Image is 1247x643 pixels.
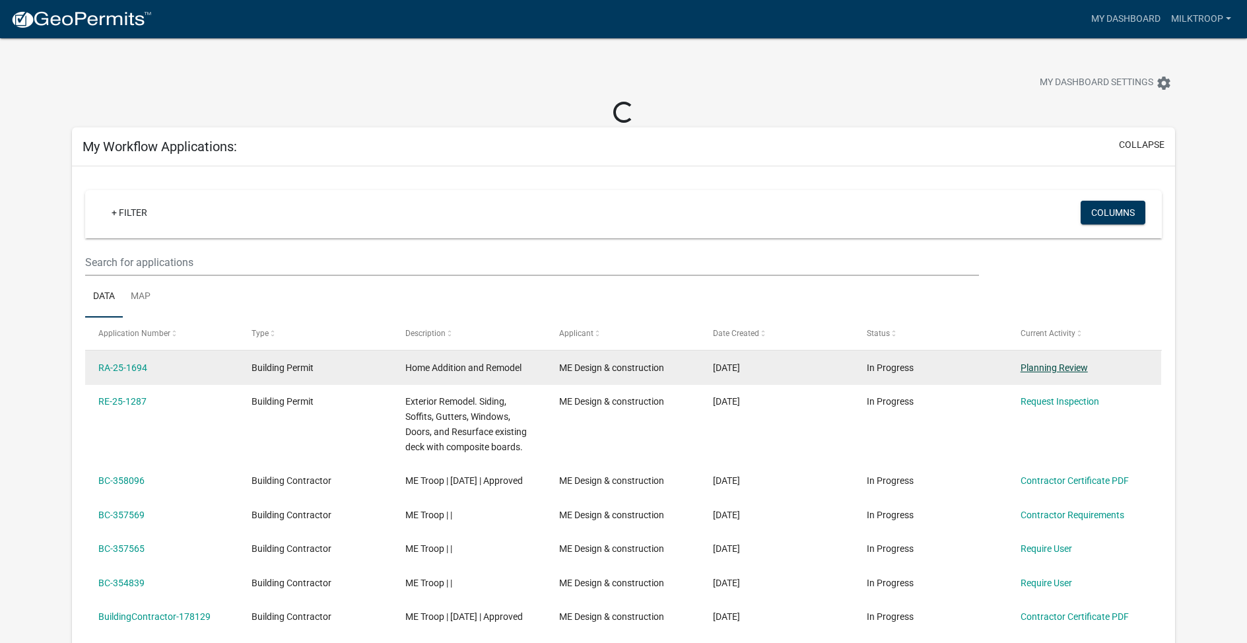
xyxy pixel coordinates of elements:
[1119,138,1164,152] button: collapse
[867,329,890,338] span: Status
[854,318,1008,349] datatable-header-cell: Status
[713,611,740,622] span: 10/04/2023
[85,249,978,276] input: Search for applications
[713,543,740,554] span: 01/02/2025
[1081,201,1145,224] button: Columns
[405,362,522,373] span: Home Addition and Remodel
[867,611,914,622] span: In Progress
[559,510,664,520] span: ME Design & construction
[98,543,145,554] a: BC-357565
[1021,510,1124,520] a: Contractor Requirements
[1166,7,1236,32] a: milktroop
[1021,611,1129,622] a: Contractor Certificate PDF
[713,475,740,486] span: 01/02/2025
[239,318,393,349] datatable-header-cell: Type
[1021,396,1099,407] a: Request Inspection
[713,578,740,588] span: 12/31/2024
[867,543,914,554] span: In Progress
[713,510,740,520] span: 01/02/2025
[252,578,331,588] span: Building Contractor
[1021,362,1088,373] a: Planning Review
[1156,75,1172,91] i: settings
[405,578,452,588] span: ME Troop | |
[98,329,170,338] span: Application Number
[405,543,452,554] span: ME Troop | |
[867,475,914,486] span: In Progress
[252,611,331,622] span: Building Contractor
[98,578,145,588] a: BC-354839
[867,510,914,520] span: In Progress
[1086,7,1166,32] a: My Dashboard
[98,362,147,373] a: RA-25-1694
[559,329,593,338] span: Applicant
[123,276,158,318] a: Map
[1029,70,1182,96] button: My Dashboard Settingssettings
[559,362,664,373] span: ME Design & construction
[252,543,331,554] span: Building Contractor
[85,276,123,318] a: Data
[1021,543,1072,554] a: Require User
[559,475,664,486] span: ME Design & construction
[101,201,158,224] a: + Filter
[559,543,664,554] span: ME Design & construction
[867,396,914,407] span: In Progress
[393,318,547,349] datatable-header-cell: Description
[98,510,145,520] a: BC-357569
[713,396,740,407] span: 07/15/2025
[559,611,664,622] span: ME Design & construction
[98,611,211,622] a: BuildingContractor-178129
[98,475,145,486] a: BC-358096
[405,396,527,452] span: Exterior Remodel. Siding, Soffits, Gutters, Windows, Doors, and Resurface existing deck with comp...
[252,362,314,373] span: Building Permit
[405,611,523,622] span: ME Troop | 01/01/2024 | Approved
[405,475,523,486] span: ME Troop | 01/02/2025 | Approved
[85,318,239,349] datatable-header-cell: Application Number
[1021,578,1072,588] a: Require User
[1040,75,1153,91] span: My Dashboard Settings
[867,362,914,373] span: In Progress
[559,578,664,588] span: ME Design & construction
[98,396,147,407] a: RE-25-1287
[252,396,314,407] span: Building Permit
[559,396,664,407] span: ME Design & construction
[1021,329,1075,338] span: Current Activity
[252,329,269,338] span: Type
[83,139,237,154] h5: My Workflow Applications:
[1021,475,1129,486] a: Contractor Certificate PDF
[867,578,914,588] span: In Progress
[252,510,331,520] span: Building Contractor
[547,318,700,349] datatable-header-cell: Applicant
[713,329,759,338] span: Date Created
[700,318,854,349] datatable-header-cell: Date Created
[252,475,331,486] span: Building Contractor
[1008,318,1162,349] datatable-header-cell: Current Activity
[405,329,446,338] span: Description
[713,362,740,373] span: 09/07/2025
[405,510,452,520] span: ME Troop | |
